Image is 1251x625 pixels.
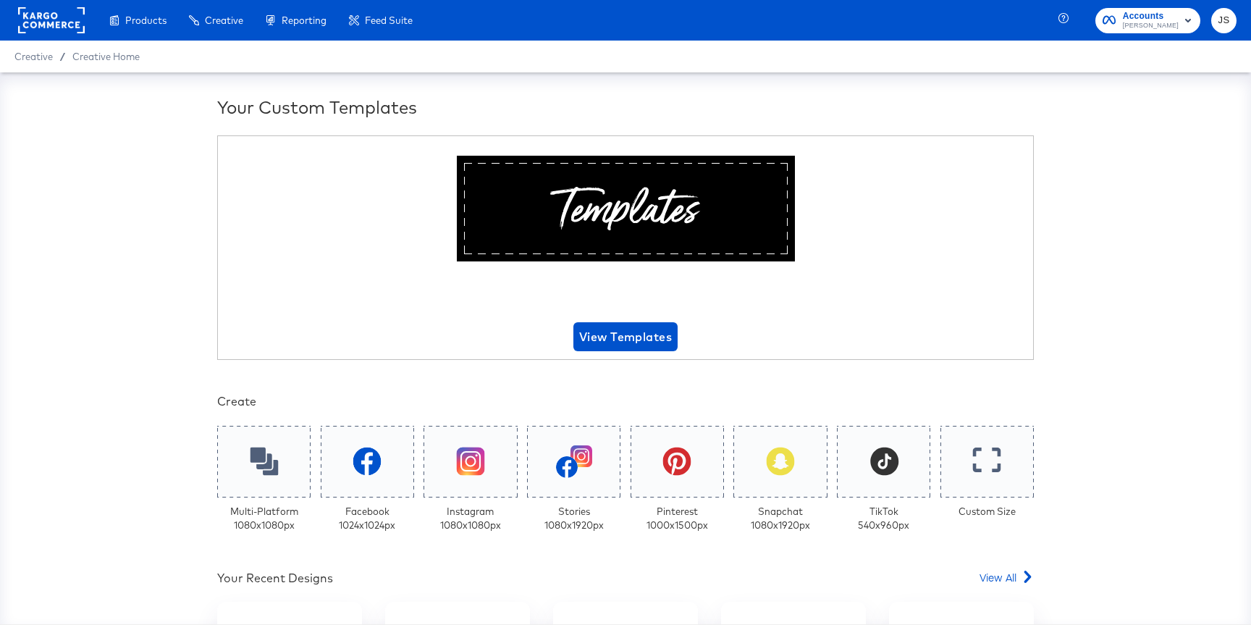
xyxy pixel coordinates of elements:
div: Create [217,393,1034,410]
div: Multi-Platform 1080 x 1080 px [230,505,298,532]
div: TikTok 540 x 960 px [858,505,909,532]
button: Accounts[PERSON_NAME] [1095,8,1200,33]
span: Reporting [282,14,327,26]
span: View Templates [579,327,672,347]
div: Pinterest 1000 x 1500 px [646,505,708,532]
span: Accounts [1123,9,1179,24]
a: Creative Home [72,51,140,62]
div: Custom Size [959,505,1016,519]
div: Beautiful Templates Curated Just for You! [366,273,885,309]
span: View All [980,570,1016,584]
span: Creative [205,14,243,26]
span: [PERSON_NAME] [1123,20,1179,32]
button: JS [1211,8,1237,33]
button: View Templates [573,322,678,351]
span: Feed Suite [365,14,413,26]
span: JS [1217,12,1231,29]
div: Snapchat 1080 x 1920 px [751,505,810,532]
div: Your Recent Designs [217,570,333,587]
a: View All [980,570,1034,591]
div: Your Custom Templates [217,95,1034,119]
div: Stories 1080 x 1920 px [544,505,604,532]
div: Facebook 1024 x 1024 px [339,505,395,532]
span: Creative [14,51,53,62]
span: Products [125,14,167,26]
div: Instagram 1080 x 1080 px [440,505,501,532]
span: / [53,51,72,62]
